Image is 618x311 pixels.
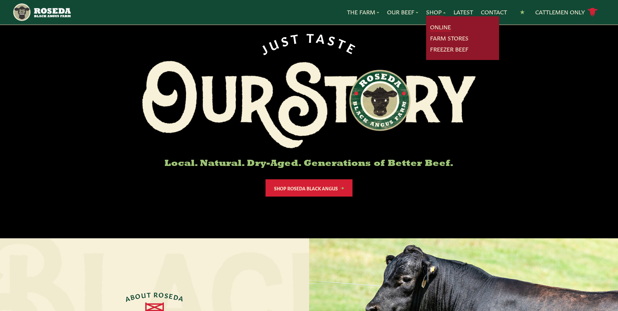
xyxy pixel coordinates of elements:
[168,292,174,300] span: E
[129,293,136,301] span: B
[481,8,507,16] a: Contact
[290,30,302,45] span: T
[535,7,598,18] a: Cattlemen Only
[430,23,451,31] a: Online
[387,8,418,16] a: Our Beef
[141,291,147,299] span: U
[266,35,282,52] span: U
[430,45,468,53] a: Freezer Beef
[266,179,352,197] a: Shop Roseda Black Angus
[12,3,71,22] img: https://roseda.com/wp-content/uploads/2021/05/roseda-25-header.png
[279,32,292,47] span: S
[426,8,446,16] a: Shop
[327,32,339,47] span: S
[173,292,180,301] span: D
[453,8,473,16] a: Latest
[316,30,328,45] span: A
[164,291,169,299] span: S
[257,30,361,56] div: JUST TASTE
[153,290,158,298] span: R
[430,34,468,42] a: Farm Stores
[347,8,379,16] a: The Farm
[147,290,151,298] span: T
[345,40,360,56] span: E
[124,290,185,302] div: ABOUT ROSEDA
[135,291,142,300] span: O
[178,294,185,302] span: A
[158,290,165,298] span: O
[307,30,317,43] span: T
[258,40,271,56] span: J
[336,35,350,51] span: T
[142,61,476,148] img: Roseda Black Aangus Farm
[142,159,476,169] h6: Local. Natural. Dry-Aged. Generations of Better Beef.
[124,294,131,302] span: A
